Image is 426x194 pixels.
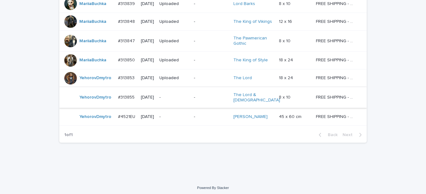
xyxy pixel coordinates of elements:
[194,114,229,120] p: -
[159,58,189,63] p: Uploaded
[79,58,106,63] a: MariiaBuchka
[194,19,229,24] p: -
[59,51,367,69] tr: MariiaBuchka #313850#313850 [DATE]Uploaded-The King of Style 18 x 2418 x 24 FREE SHIPPING - previ...
[316,18,356,24] p: FREE SHIPPING - preview in 1-2 business days, after your approval delivery will take 5-10 b.d.
[279,18,293,24] p: 12 x 16
[141,1,155,7] p: [DATE]
[141,19,155,24] p: [DATE]
[159,38,189,44] p: Uploaded
[159,95,189,100] p: -
[79,114,111,120] a: YehorovDmytro
[141,38,155,44] p: [DATE]
[159,75,189,81] p: Uploaded
[59,108,367,126] tr: YehorovDmytro #4521EU#4521EU [DATE]--[PERSON_NAME] 45 x 60 cm45 x 60 cm FREE SHIPPING - preview i...
[279,56,294,63] p: 18 x 24
[118,18,136,24] p: #313848
[59,13,367,31] tr: MariiaBuchka #313848#313848 [DATE]Uploaded-The King of Vikings 12 x 1612 x 16 FREE SHIPPING - pre...
[316,113,356,120] p: FREE SHIPPING - preview in 1-2 business days, after your approval delivery will take 5-10 busines...
[118,56,136,63] p: #313850
[118,94,136,100] p: #313855
[79,75,111,81] a: YehorovDmytro
[340,132,367,138] button: Next
[233,92,280,103] a: The Lord & [DEMOGRAPHIC_DATA]
[194,58,229,63] p: -
[141,114,155,120] p: [DATE]
[279,94,292,100] p: 8 x 10
[79,95,111,100] a: YehorovDmytro
[233,75,252,81] a: The Lord
[233,1,255,7] a: Lord Barks
[59,87,367,108] tr: YehorovDmytro #313855#313855 [DATE]--The Lord & [DEMOGRAPHIC_DATA] 8 x 108 x 10 FREE SHIPPING - p...
[59,69,367,87] tr: YehorovDmytro #313853#313853 [DATE]Uploaded-The Lord 18 x 2418 x 24 FREE SHIPPING - preview in 1-...
[194,95,229,100] p: -
[343,133,356,137] span: Next
[159,19,189,24] p: Uploaded
[159,114,189,120] p: -
[141,75,155,81] p: [DATE]
[314,132,340,138] button: Back
[194,75,229,81] p: -
[79,1,106,7] a: MariiaBuchka
[233,36,273,46] a: The Pawmerican Gothic
[279,37,292,44] p: 8 x 10
[194,1,229,7] p: -
[59,127,78,143] p: 1 of 1
[316,37,356,44] p: FREE SHIPPING - preview in 1-2 business days, after your approval delivery will take 5-10 b.d.
[59,31,367,52] tr: MariiaBuchka #313847#313847 [DATE]Uploaded-The Pawmerican Gothic 8 x 108 x 10 FREE SHIPPING - pre...
[118,74,136,81] p: #313853
[118,37,136,44] p: #313847
[233,58,268,63] a: The King of Style
[118,113,136,120] p: #4521EU
[197,186,229,190] a: Powered By Stacker
[141,95,155,100] p: [DATE]
[316,74,356,81] p: FREE SHIPPING - preview in 1-2 business days, after your approval delivery will take 5-10 b.d.
[233,19,272,24] a: The King of Vikings
[279,74,294,81] p: 18 x 24
[279,113,303,120] p: 45 x 60 cm
[79,38,106,44] a: MariiaBuchka
[316,94,356,100] p: FREE SHIPPING - preview in 1-2 business days, after your approval delivery will take 5-10 b.d.
[316,56,356,63] p: FREE SHIPPING - preview in 1-2 business days, after your approval delivery will take 5-10 b.d.
[324,133,338,137] span: Back
[194,38,229,44] p: -
[159,1,189,7] p: Uploaded
[233,114,268,120] a: [PERSON_NAME]
[141,58,155,63] p: [DATE]
[79,19,106,24] a: MariiaBuchka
